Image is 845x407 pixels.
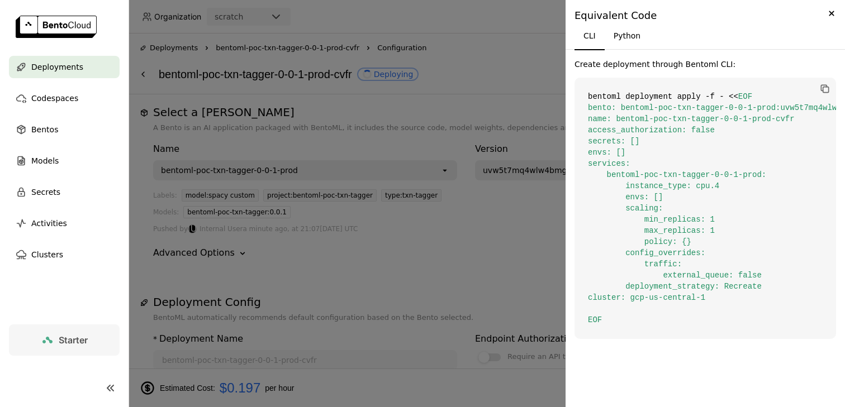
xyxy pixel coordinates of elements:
[31,60,83,74] span: Deployments
[9,181,120,203] a: Secrets
[9,87,120,109] a: Codespaces
[575,22,605,49] button: CLI
[9,118,120,141] a: Bentos
[9,212,120,234] a: Activities
[31,248,63,261] span: Clusters
[31,185,60,199] span: Secrets
[31,154,59,167] span: Models
[9,150,120,172] a: Models
[31,123,58,136] span: Bentos
[59,334,88,346] span: Starter
[31,92,78,105] span: Codespaces
[825,7,838,20] svg: Close
[9,243,120,266] a: Clusters
[575,78,836,339] code: bentoml deployment apply -f - <<
[825,7,838,20] button: Close
[9,56,120,78] a: Deployments
[575,59,836,70] p: Create deployment through Bentoml CLI:
[16,16,97,38] img: logo
[605,22,650,49] button: Python
[575,9,836,22] div: Equivalent Code
[9,324,120,356] a: Starter
[31,217,67,230] span: Activities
